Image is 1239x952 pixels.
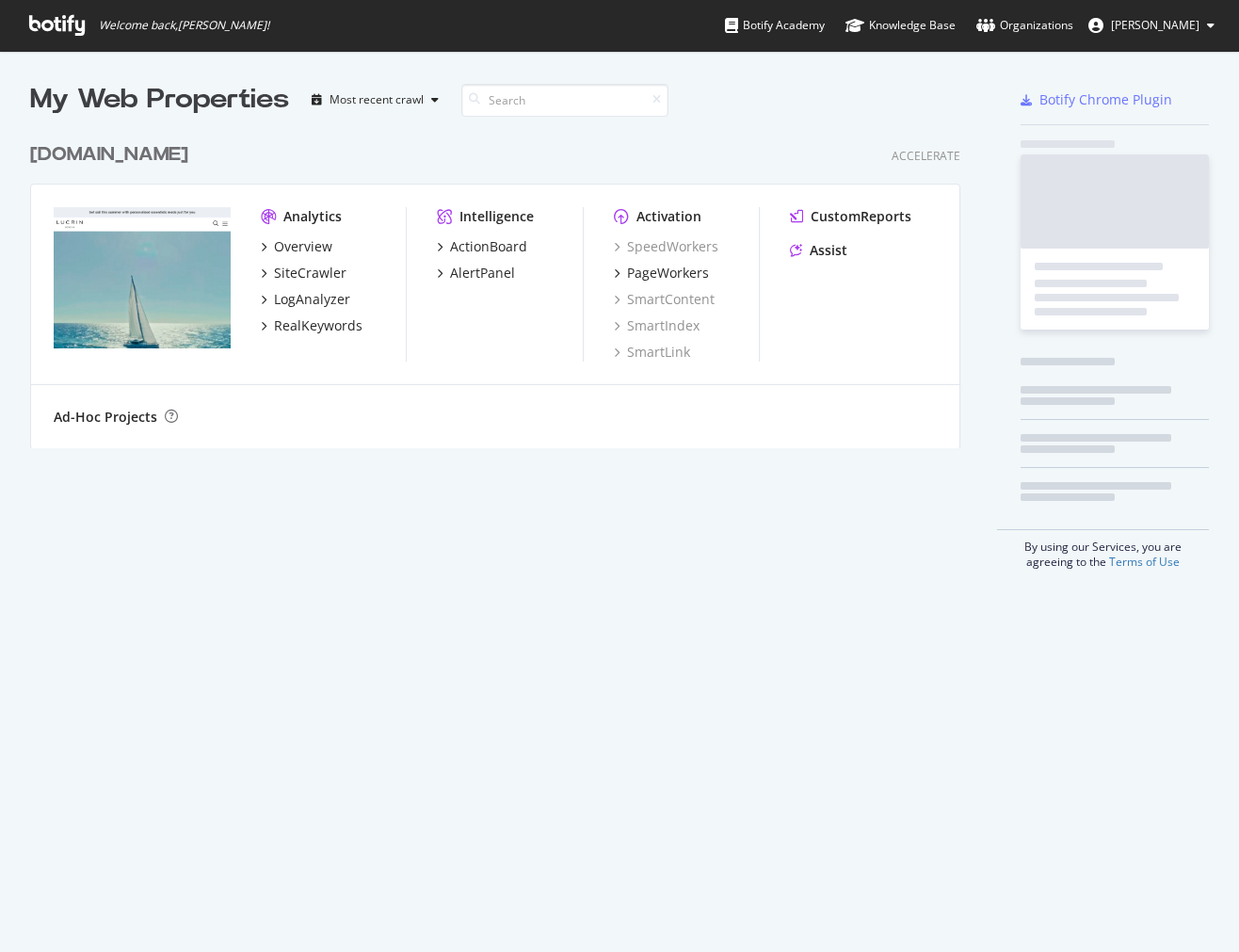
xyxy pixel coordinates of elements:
[450,264,515,282] div: AlertPanel
[450,237,527,256] div: ActionBoard
[614,290,715,309] a: SmartContent
[614,343,690,362] a: SmartLink
[54,207,231,348] img: lucrin.com
[1021,90,1172,109] a: Botify Chrome Plugin
[283,207,342,226] div: Analytics
[274,290,350,309] div: LogAnalyzer
[261,290,350,309] a: LogAnalyzer
[614,264,709,282] a: PageWorkers
[810,241,847,260] div: Assist
[54,408,157,427] div: Ad-Hoc Projects
[892,148,960,164] div: Accelerate
[261,264,346,282] a: SiteCrawler
[274,264,346,282] div: SiteCrawler
[790,241,847,260] a: Assist
[30,81,289,119] div: My Web Properties
[99,18,269,33] span: Welcome back, [PERSON_NAME] !
[274,237,332,256] div: Overview
[261,237,332,256] a: Overview
[459,207,534,226] div: Intelligence
[1073,10,1230,40] button: [PERSON_NAME]
[30,141,188,169] div: [DOMAIN_NAME]
[461,84,668,117] input: Search
[811,207,911,226] div: CustomReports
[1111,17,1199,33] span: Kervin Ramen
[437,237,527,256] a: ActionBoard
[1109,554,1180,570] a: Terms of Use
[976,16,1073,35] div: Organizations
[614,237,718,256] a: SpeedWorkers
[30,141,196,169] a: [DOMAIN_NAME]
[274,316,362,335] div: RealKeywords
[330,94,424,105] div: Most recent crawl
[261,316,362,335] a: RealKeywords
[30,119,975,448] div: grid
[304,85,446,115] button: Most recent crawl
[636,207,701,226] div: Activation
[437,264,515,282] a: AlertPanel
[1039,90,1172,109] div: Botify Chrome Plugin
[997,529,1209,570] div: By using our Services, you are agreeing to the
[845,16,956,35] div: Knowledge Base
[627,264,709,282] div: PageWorkers
[614,316,700,335] a: SmartIndex
[725,16,825,35] div: Botify Academy
[790,207,911,226] a: CustomReports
